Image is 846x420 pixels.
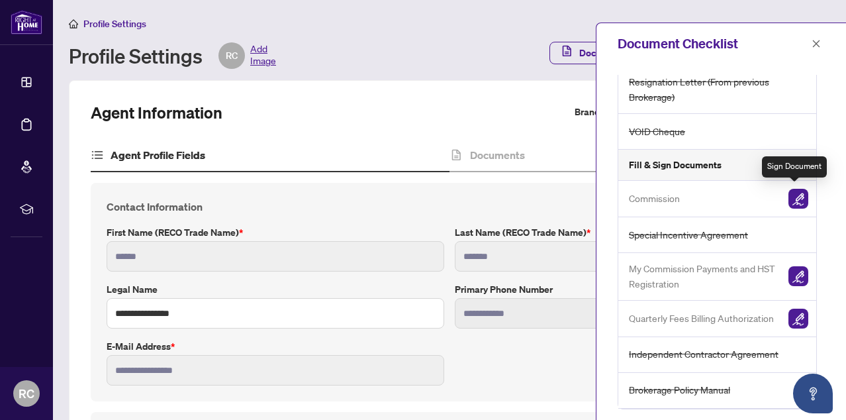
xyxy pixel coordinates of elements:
div: Sign Document [762,156,827,178]
span: Resignation Letter (From previous Brokerage) [629,74,808,105]
span: home [69,19,78,28]
label: Legal Name [107,282,444,297]
h4: Contact Information [107,199,792,215]
label: E-mail Address [107,339,444,354]
img: Sign Document [788,266,808,286]
button: Document Checklist [549,42,675,64]
div: Profile Settings [69,42,276,69]
span: RC [19,384,34,403]
h4: Documents [470,147,525,163]
h5: Fill & Sign Documents [629,158,722,172]
label: Last Name (RECO Trade Name) [455,225,792,240]
img: Sign Document [788,309,808,329]
span: Add Image [250,42,276,69]
label: First Name (RECO Trade Name) [107,225,444,240]
img: Sign Document [788,189,808,209]
label: Branch: [575,105,606,120]
button: Open asap [793,374,833,413]
span: Special Incentive Agreement [629,227,748,242]
h4: Agent Profile Fields [111,147,205,163]
img: logo [11,10,42,34]
span: My Commission Payments and HST Registration [629,261,778,292]
span: Profile Settings [83,18,146,30]
span: Document Checklist [579,42,665,64]
span: VOID Cheque [629,124,685,139]
span: Brokerage Policy Manual [629,382,730,397]
span: Commission [629,191,680,206]
span: close [812,39,821,48]
label: Primary Phone Number [455,282,792,297]
h2: Agent Information [91,102,222,123]
div: Document Checklist [618,34,808,54]
span: RC [226,48,238,63]
span: Quarterly Fees Billing Authorization [629,311,774,326]
span: Independent Contractor Agreement [629,346,778,362]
